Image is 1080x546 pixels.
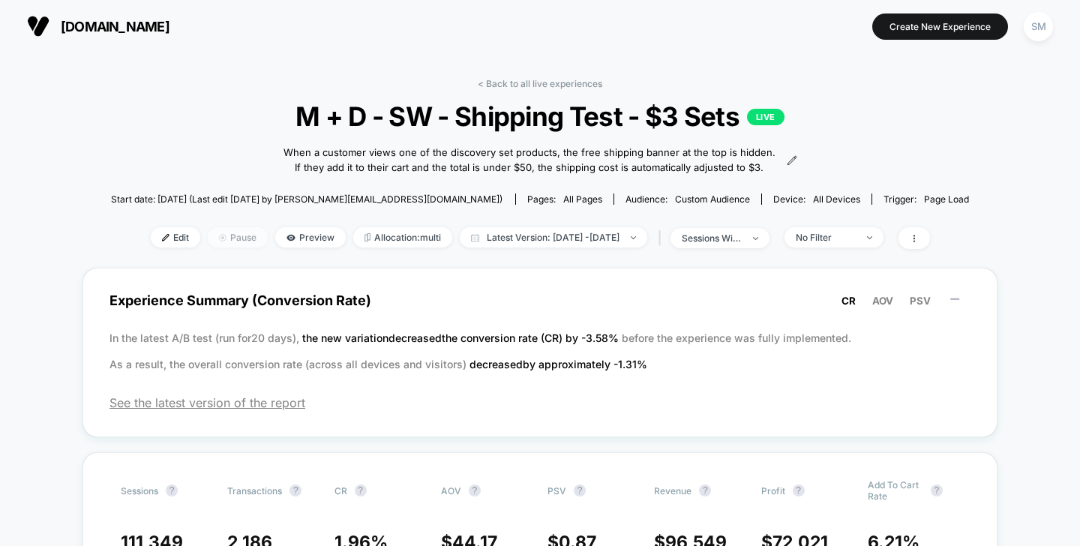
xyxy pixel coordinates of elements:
span: Sessions [121,485,158,496]
span: CR [841,295,856,307]
button: ? [289,484,301,496]
span: When a customer views one of the discovery set products, the free shipping banner at the top is h... [283,145,776,175]
span: Pause [208,227,268,247]
span: Transactions [227,485,282,496]
span: | [655,227,670,249]
span: AOV [441,485,461,496]
span: Preview [275,227,346,247]
button: Create New Experience [872,13,1008,40]
img: end [867,236,872,239]
div: sessions with impression [682,232,742,244]
span: Page Load [924,193,969,205]
span: PSV [547,485,566,496]
button: ? [793,484,805,496]
span: CR [334,485,347,496]
span: Custom Audience [675,193,750,205]
button: ? [574,484,586,496]
span: Add To Cart Rate [868,479,923,502]
div: SM [1024,12,1053,41]
span: the new variation decreased the conversion rate (CR) by -3.58 % [302,331,622,344]
div: No Filter [796,232,856,243]
button: ? [355,484,367,496]
button: ? [469,484,481,496]
img: edit [162,234,169,241]
span: PSV [910,295,931,307]
div: Audience: [625,193,750,205]
button: ? [699,484,711,496]
img: Visually logo [27,15,49,37]
button: [DOMAIN_NAME] [22,14,174,38]
a: < Back to all live experiences [478,78,602,89]
p: LIVE [747,109,784,125]
span: Experience Summary (Conversion Rate) [109,283,970,317]
span: all devices [813,193,860,205]
span: Device: [761,193,871,205]
img: end [631,236,636,239]
div: Pages: [527,193,602,205]
span: M + D - SW - Shipping Test - $3 Sets [154,100,926,132]
img: end [753,237,758,240]
span: [DOMAIN_NAME] [61,19,169,34]
img: rebalance [364,233,370,241]
button: ? [166,484,178,496]
img: end [219,234,226,241]
button: PSV [905,294,935,307]
div: Trigger: [883,193,969,205]
p: In the latest A/B test (run for 20 days), before the experience was fully implemented. As a resul... [109,325,970,377]
span: See the latest version of the report [109,395,970,410]
button: AOV [868,294,898,307]
button: SM [1019,11,1057,42]
span: decreased by approximately -1.31 % [469,358,647,370]
button: CR [837,294,860,307]
span: Edit [151,227,200,247]
button: ? [931,484,943,496]
span: Profit [761,485,785,496]
span: Allocation: multi [353,227,452,247]
span: Latest Version: [DATE] - [DATE] [460,227,647,247]
span: AOV [872,295,893,307]
span: all pages [563,193,602,205]
span: Revenue [654,485,691,496]
span: Start date: [DATE] (Last edit [DATE] by [PERSON_NAME][EMAIL_ADDRESS][DOMAIN_NAME]) [111,193,502,205]
img: calendar [471,234,479,241]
